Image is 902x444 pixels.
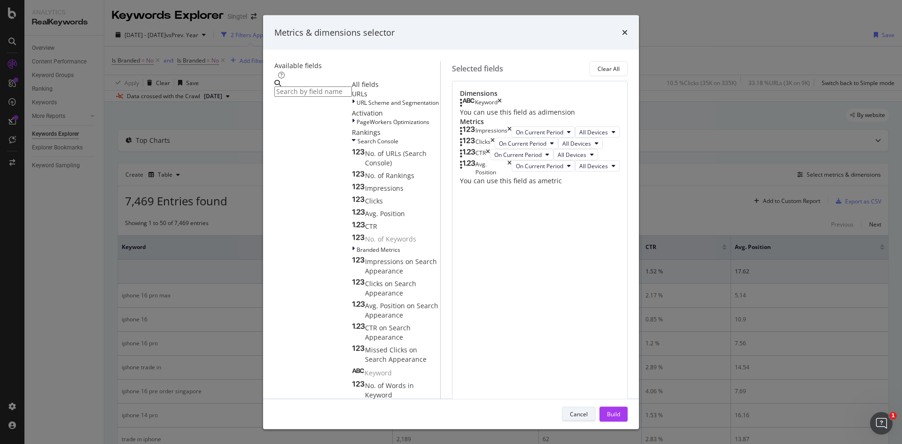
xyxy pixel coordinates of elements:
span: Avg. Position [365,209,405,218]
div: Rankings [352,128,440,137]
span: On Current Period [494,150,542,158]
button: All Devices [558,138,603,149]
span: Impressions on Search Appearance [365,257,437,275]
span: Branded Metrics [357,245,400,253]
div: times [622,26,628,39]
button: On Current Period [512,160,575,171]
span: Avg. Position on Search Appearance [365,301,438,319]
div: times [507,126,512,138]
div: All fields [352,80,440,89]
span: All Devices [579,162,608,170]
div: CTRtimesOn Current PeriodAll Devices [460,149,620,160]
div: modal [263,15,639,429]
span: Impressions [365,183,404,192]
div: Selected fields [452,63,503,74]
button: On Current Period [512,126,575,138]
div: Available fields [274,61,440,70]
span: No. of Keywords [365,234,416,243]
span: On Current Period [516,162,563,170]
div: You can use this field as a metric [460,176,620,186]
div: Activation [352,109,440,118]
div: Keyword [475,98,498,108]
div: You can use this field as a dimension [460,108,620,117]
div: Clicks [475,138,490,149]
span: On Current Period [516,128,563,136]
div: Avg. PositiontimesOn Current PeriodAll Devices [460,160,620,176]
div: times [486,149,490,160]
div: Dimensions [460,89,620,98]
div: Metrics [460,117,620,126]
span: No. of Rankings [365,171,414,179]
span: On Current Period [499,139,546,147]
button: Build [599,406,628,421]
div: times [507,160,512,176]
span: All Devices [579,128,608,136]
div: ClickstimesOn Current PeriodAll Devices [460,138,620,149]
span: URL Scheme and Segmentation [357,99,439,107]
span: All Devices [558,150,586,158]
span: CTR on Search Appearance [365,323,411,341]
div: URLs [352,89,440,99]
button: Clear All [590,61,628,76]
span: Clicks on Search Appearance [365,279,416,297]
button: All Devices [575,126,620,138]
button: All Devices [553,149,598,160]
div: Build [607,410,620,418]
span: 1 [889,412,897,420]
div: Clear All [598,64,620,72]
div: times [490,138,495,149]
button: Cancel [562,406,596,421]
input: Search by field name [274,86,352,97]
div: Keywordtimes [460,98,620,108]
div: times [498,98,502,108]
span: PageWorkers Optimizations [357,118,429,126]
span: Missed Clicks on Search Appearance [365,345,427,363]
button: On Current Period [490,149,553,160]
div: Metrics & dimensions selector [274,26,395,39]
span: All Devices [562,139,591,147]
span: No. of URLs (Search Console) [365,148,427,167]
button: On Current Period [495,138,558,149]
div: Avg. Position [475,160,507,176]
button: All Devices [575,160,620,171]
span: Keyword [365,368,392,377]
span: No. of Words in Keyword [365,381,414,399]
div: Cancel [570,410,588,418]
span: Clicks [365,196,383,205]
span: CTR [365,221,377,230]
iframe: Intercom live chat [870,412,893,435]
div: ImpressionstimesOn Current PeriodAll Devices [460,126,620,138]
div: CTR [475,149,486,160]
span: Search Console [358,137,398,145]
div: Impressions [475,126,507,138]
